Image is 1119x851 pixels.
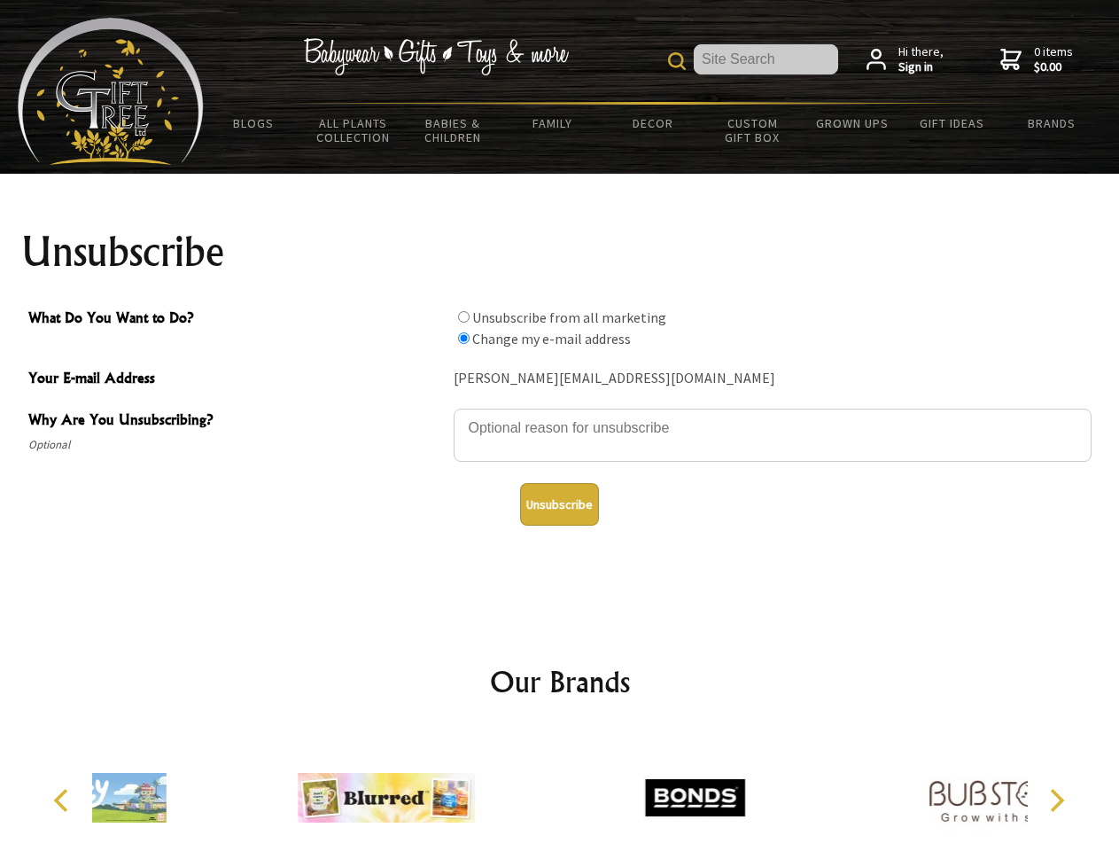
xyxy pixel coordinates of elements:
img: product search [668,52,686,70]
input: What Do You Want to Do? [458,332,470,344]
span: What Do You Want to Do? [28,307,445,332]
a: Gift Ideas [902,105,1002,142]
a: Babies & Children [403,105,503,156]
a: Family [503,105,603,142]
button: Previous [44,781,83,820]
button: Next [1037,781,1076,820]
span: Why Are You Unsubscribing? [28,409,445,434]
span: Hi there, [898,44,944,75]
span: 0 items [1034,43,1073,75]
div: [PERSON_NAME][EMAIL_ADDRESS][DOMAIN_NAME] [454,365,1092,393]
a: Hi there,Sign in [866,44,944,75]
strong: Sign in [898,59,944,75]
a: 0 items$0.00 [1000,44,1073,75]
h2: Our Brands [35,660,1084,703]
label: Change my e-mail address [472,330,631,347]
label: Unsubscribe from all marketing [472,308,666,326]
a: BLOGS [204,105,304,142]
a: Custom Gift Box [703,105,803,156]
img: Babywear - Gifts - Toys & more [303,38,569,75]
a: Brands [1002,105,1102,142]
h1: Unsubscribe [21,230,1099,273]
a: Decor [602,105,703,142]
strong: $0.00 [1034,59,1073,75]
input: Site Search [694,44,838,74]
a: All Plants Collection [304,105,404,156]
span: Your E-mail Address [28,367,445,393]
input: What Do You Want to Do? [458,311,470,323]
img: Babyware - Gifts - Toys and more... [18,18,204,165]
span: Optional [28,434,445,456]
a: Grown Ups [802,105,902,142]
textarea: Why Are You Unsubscribing? [454,409,1092,462]
button: Unsubscribe [520,483,599,526]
